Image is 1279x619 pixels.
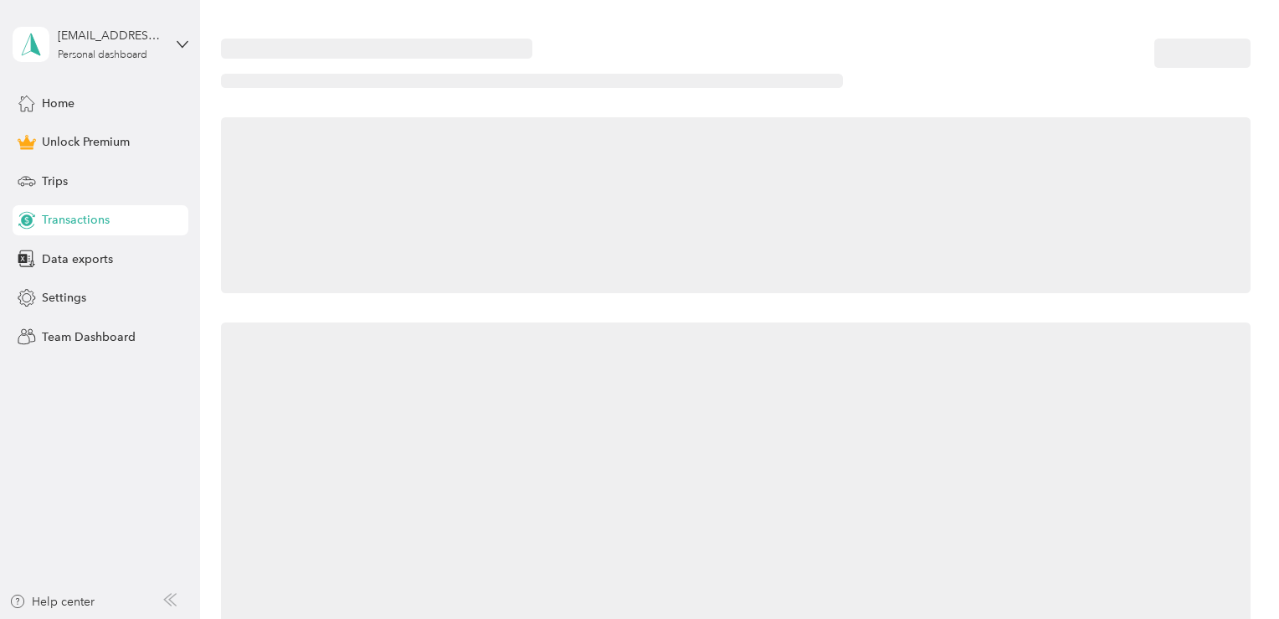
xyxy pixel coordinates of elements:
[42,211,110,229] span: Transactions
[42,328,136,346] span: Team Dashboard
[42,289,86,307] span: Settings
[1185,525,1279,619] iframe: Everlance-gr Chat Button Frame
[42,133,130,151] span: Unlock Premium
[58,50,147,60] div: Personal dashboard
[9,593,95,611] button: Help center
[42,95,74,112] span: Home
[42,173,68,190] span: Trips
[42,250,113,268] span: Data exports
[58,27,162,44] div: [EMAIL_ADDRESS][DOMAIN_NAME]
